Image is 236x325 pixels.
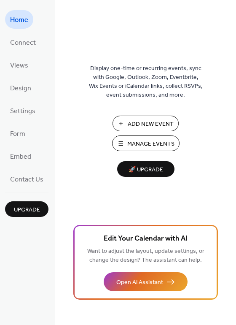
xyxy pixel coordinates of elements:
span: Views [10,59,28,73]
button: Upgrade [5,201,48,217]
span: Settings [10,105,35,118]
span: Want to adjust the layout, update settings, or change the design? The assistant can help. [87,246,204,266]
button: Add New Event [113,116,179,131]
button: Open AI Assistant [104,272,188,291]
span: Design [10,82,31,95]
a: Form [5,124,30,143]
span: Connect [10,36,36,50]
span: Embed [10,150,31,164]
a: Contact Us [5,170,48,188]
span: Upgrade [14,206,40,214]
span: Display one-time or recurring events, sync with Google, Outlook, Zoom, Eventbrite, Wix Events or ... [89,64,203,100]
span: Form [10,127,25,141]
span: Edit Your Calendar with AI [104,233,188,245]
a: Views [5,56,33,74]
button: 🚀 Upgrade [117,161,174,177]
a: Connect [5,33,41,51]
span: Add New Event [128,120,174,129]
a: Design [5,79,36,97]
span: Open AI Assistant [116,278,163,287]
span: Manage Events [127,140,174,149]
a: Settings [5,101,40,120]
a: Embed [5,147,36,165]
span: 🚀 Upgrade [122,164,169,176]
span: Contact Us [10,173,43,187]
span: Home [10,14,28,27]
a: Home [5,10,33,29]
button: Manage Events [112,135,180,151]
